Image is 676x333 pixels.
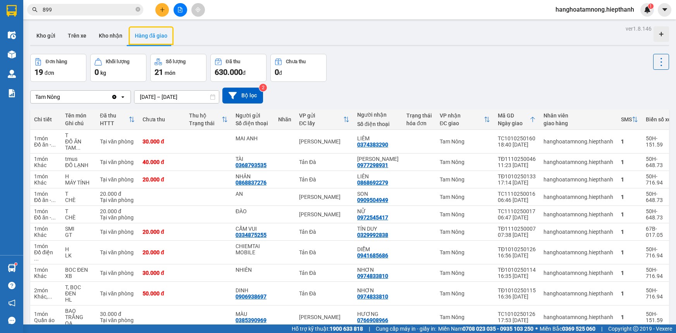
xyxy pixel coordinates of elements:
[299,112,343,119] div: VP gửi
[236,287,270,293] div: DINH
[661,6,668,13] span: caret-down
[189,120,222,126] div: Trạng thái
[498,191,536,197] div: TC1110250016
[177,7,183,12] span: file-add
[357,287,399,293] div: NHƠN
[65,132,92,138] div: T
[34,179,57,186] div: Khác
[191,3,205,17] button: aim
[299,229,349,235] div: Tản Đà
[440,159,490,165] div: Tam Nông
[357,311,399,317] div: HƯƠNG
[100,176,135,183] div: Tại văn phòng
[498,208,536,214] div: TC1110250017
[646,311,671,323] div: 50H-151.59
[100,249,135,255] div: Tại văn phòng
[544,314,613,320] div: hanghoatamnong.hiepthanh
[236,226,270,232] div: CẨM VUI
[43,5,134,14] input: Tìm tên, số ĐT hoặc mã đơn
[498,311,536,317] div: TC1010250126
[8,317,15,324] span: message
[498,197,536,203] div: 06:46 [DATE]
[544,249,613,255] div: hanghoatamnong.hiepthanh
[65,297,92,303] div: HL
[498,267,536,273] div: TĐ1010250114
[90,54,146,82] button: Khối lượng0kg
[535,327,538,330] span: ⚪️
[544,290,613,297] div: hanghoatamnong.hiepthanh
[34,311,57,317] div: 1 món
[498,179,536,186] div: 17:14 [DATE]
[292,324,363,333] span: Hỗ trợ kỹ thuật:
[65,179,92,186] div: MÁY TÍNH
[129,26,174,45] button: Hàng đã giao
[544,120,613,126] div: giao hàng
[34,67,43,77] span: 19
[143,176,181,183] div: 20.000 đ
[215,67,243,77] span: 630.000
[498,252,536,259] div: 16:56 [DATE]
[100,290,135,297] div: Tại văn phòng
[357,141,388,148] div: 0374383290
[357,121,399,127] div: Số điện thoại
[34,267,57,273] div: 1 món
[226,59,240,64] div: Đã thu
[440,120,484,126] div: ĐC giao
[646,135,671,148] div: 50H-151.59
[34,141,57,148] div: Đồ ăn - nước uống
[440,112,484,119] div: VP nhận
[143,116,181,123] div: Chưa thu
[143,290,181,297] div: 50.000 đ
[498,214,536,221] div: 06:47 [DATE]
[8,50,16,59] img: warehouse-icon
[34,317,57,323] div: Quần áo
[646,226,671,238] div: 67B-017.05
[65,112,92,119] div: Tên món
[34,208,57,214] div: 1 món
[440,211,490,217] div: Tam Nông
[357,273,388,279] div: 0974833810
[440,176,490,183] div: Tam Nông
[295,109,353,130] th: Toggle SortBy
[93,26,129,45] button: Kho nhận
[649,3,652,9] span: 1
[644,6,651,13] img: icon-new-feature
[65,273,92,279] div: XB
[236,179,267,186] div: 0868837276
[65,252,92,259] div: LK
[96,109,139,130] th: Toggle SortBy
[236,135,270,141] div: MAI ANH
[65,284,92,297] div: T, BỌC ĐEN
[621,314,638,320] div: 1
[357,246,399,252] div: DIỄM
[494,109,540,130] th: Toggle SortBy
[330,326,363,332] strong: 1900 633 818
[165,70,175,76] span: món
[65,162,92,168] div: ĐỒ LẠNH
[376,324,436,333] span: Cung cấp máy in - giấy in:
[100,197,135,203] div: Tại văn phòng
[440,194,490,200] div: Tam Nông
[76,145,81,151] span: ...
[236,191,270,197] div: AN
[270,54,327,82] button: Chưa thu0đ
[357,226,399,232] div: TÍN DUY
[65,191,92,197] div: T
[155,3,169,17] button: plus
[143,270,181,276] div: 30.000 đ
[143,229,181,235] div: 20.000 đ
[406,120,432,126] div: hóa đơn
[95,67,99,77] span: 0
[646,287,671,300] div: 50H-716.94
[236,311,270,317] div: MÀU
[498,232,536,238] div: 07:38 [DATE]
[34,116,57,123] div: Chi tiết
[34,232,57,238] div: Khác
[440,270,490,276] div: Tam Nông
[15,263,17,265] sup: 1
[646,246,671,259] div: 50H-716.94
[646,208,671,221] div: 50H-648.73
[236,120,270,126] div: Số điện thoại
[7,5,17,17] img: logo-vxr
[30,54,86,82] button: Đơn hàng19đơn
